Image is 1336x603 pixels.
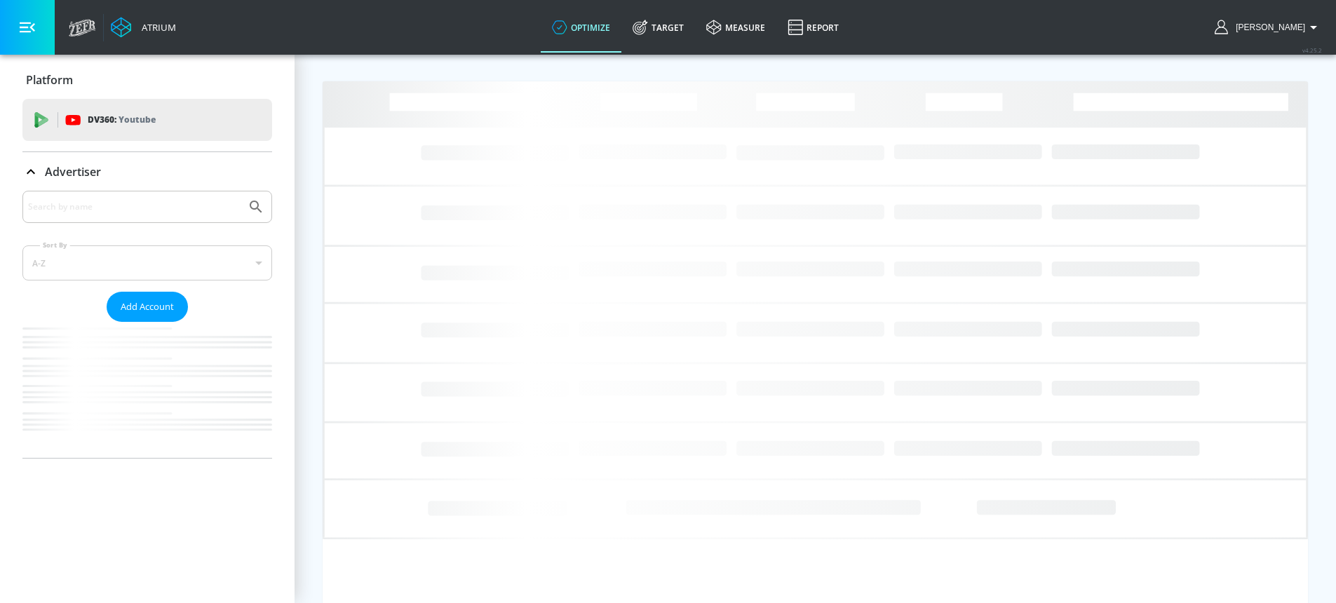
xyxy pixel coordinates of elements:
[621,2,695,53] a: Target
[26,72,73,88] p: Platform
[541,2,621,53] a: optimize
[121,299,174,315] span: Add Account
[111,17,176,38] a: Atrium
[1302,46,1322,54] span: v 4.25.2
[22,60,272,100] div: Platform
[22,152,272,191] div: Advertiser
[136,21,176,34] div: Atrium
[22,191,272,458] div: Advertiser
[776,2,850,53] a: Report
[1215,19,1322,36] button: [PERSON_NAME]
[695,2,776,53] a: measure
[1230,22,1305,32] span: login as: harvir.chahal@zefr.com
[22,322,272,458] nav: list of Advertiser
[45,164,101,179] p: Advertiser
[119,112,156,127] p: Youtube
[22,245,272,280] div: A-Z
[107,292,188,322] button: Add Account
[40,240,70,250] label: Sort By
[88,112,156,128] p: DV360:
[22,99,272,141] div: DV360: Youtube
[28,198,241,216] input: Search by name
